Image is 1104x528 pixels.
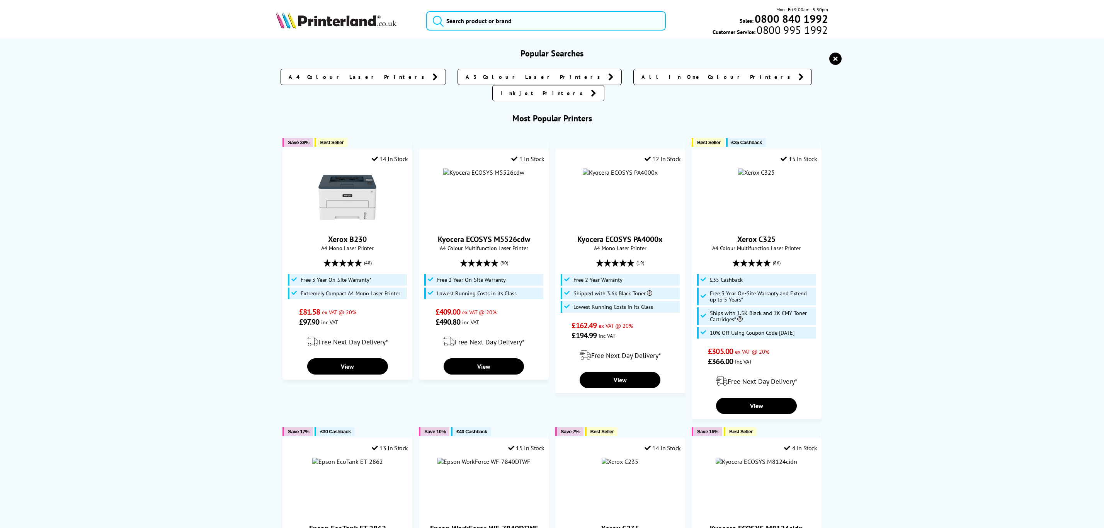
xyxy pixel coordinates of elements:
div: modal_delivery [696,370,817,392]
a: Kyocera ECOSYS M5526cdw [438,234,530,244]
span: inc VAT [735,358,752,365]
span: £305.00 [708,346,733,356]
button: £40 Cashback [451,427,491,436]
a: Xerox B230 [328,234,367,244]
button: Best Seller [692,138,725,147]
span: £30 Cashback [320,429,350,434]
span: (86) [773,255,781,270]
span: Inkjet Printers [500,89,587,97]
a: Inkjet Printers [492,85,604,101]
span: ex VAT @ 20% [322,308,356,316]
div: 15 In Stock [508,444,544,452]
img: Epson WorkForce WF-7840DTWF [437,458,530,465]
span: Best Seller [697,140,721,145]
div: 15 In Stock [781,155,817,163]
span: £97.90 [299,317,320,327]
span: £490.80 [435,317,461,327]
div: 1 In Stock [511,155,544,163]
span: ex VAT @ 20% [462,308,497,316]
button: Save 16% [692,427,722,436]
span: Save 17% [288,429,309,434]
a: View [307,358,388,375]
span: Sales: [740,17,754,24]
span: 10% Off Using Coupon Code [DATE] [710,330,794,336]
span: Save 38% [288,140,309,145]
span: Free 2 Year Warranty [573,277,623,283]
span: A3 Colour Laser Printers [466,73,604,81]
span: Lowest Running Costs in its Class [573,304,653,310]
span: £162.49 [572,320,597,330]
button: Save 17% [282,427,313,436]
span: £409.00 [435,307,461,317]
span: Free 2 Year On-Site Warranty [437,277,506,283]
h3: Most Popular Printers [276,113,828,124]
button: £30 Cashback [315,427,354,436]
span: A4 Mono Laser Printer [287,244,408,252]
button: Save 7% [555,427,583,436]
span: Save 10% [424,429,446,434]
span: £366.00 [708,356,733,366]
img: Xerox C325 [738,169,775,176]
img: Xerox C235 [602,458,638,465]
span: £81.58 [299,307,320,317]
img: Kyocera ECOSYS M8124cidn [716,458,797,465]
h3: Popular Searches [276,48,828,59]
input: Search product or brand [426,11,665,31]
span: A4 Colour Multifunction Laser Printer [696,244,817,252]
span: A4 Mono Laser Printer [560,244,681,252]
img: Kyocera ECOSYS PA4000x [583,169,658,176]
span: (48) [364,255,372,270]
span: Extremely Compact A4 Mono Laser Printer [301,290,400,296]
span: Best Seller [590,429,614,434]
div: modal_delivery [560,344,681,366]
span: Free 3 Year On-Site Warranty* [301,277,371,283]
a: Printerland Logo [276,12,417,30]
a: View [444,358,524,375]
div: 14 In Stock [372,155,408,163]
span: £35 Cashback [731,140,762,145]
a: A3 Colour Laser Printers [458,69,622,85]
span: inc VAT [599,332,616,339]
span: Ships with 1.5K Black and 1K CMY Toner Cartridges* [710,310,814,322]
span: ex VAT @ 20% [599,322,633,329]
span: Mon - Fri 9:00am - 5:30pm [776,6,828,13]
a: Xerox B230 [318,220,376,228]
div: 12 In Stock [645,155,681,163]
button: Save 10% [419,427,449,436]
span: (19) [636,255,644,270]
span: £194.99 [572,330,597,341]
span: Shipped with 3.6k Black Toner [573,290,652,296]
span: Free 3 Year On-Site Warranty and Extend up to 5 Years* [710,290,814,303]
span: £40 Cashback [456,429,487,434]
span: Save 7% [561,429,579,434]
span: inc VAT [462,319,479,326]
div: 4 In Stock [784,444,817,452]
div: 13 In Stock [372,444,408,452]
span: ex VAT @ 20% [735,348,769,355]
a: A4 Colour Laser Printers [281,69,446,85]
div: modal_delivery [287,331,408,353]
img: Kyocera ECOSYS M5526cdw [443,169,524,176]
a: View [716,398,797,414]
div: modal_delivery [423,331,544,353]
span: Best Seller [320,140,344,145]
button: Best Seller [315,138,347,147]
img: Printerland Logo [276,12,396,29]
b: 0800 840 1992 [755,12,828,26]
img: Epson EcoTank ET-2862 [312,458,383,465]
span: (80) [500,255,508,270]
a: All In One Colour Printers [633,69,812,85]
button: £35 Cashback [726,138,766,147]
a: Xerox C325 [737,234,776,244]
span: A4 Colour Laser Printers [289,73,429,81]
span: 0800 995 1992 [755,26,828,34]
button: Save 38% [282,138,313,147]
a: 0800 840 1992 [754,15,828,22]
span: inc VAT [321,319,338,326]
